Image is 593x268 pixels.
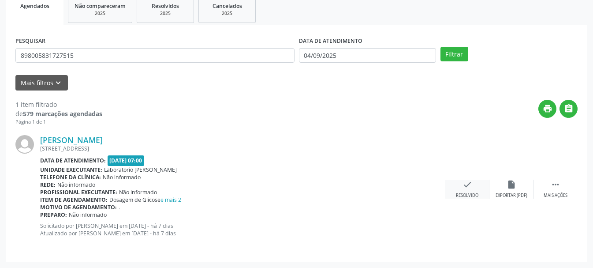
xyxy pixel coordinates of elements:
span: [DATE] 07:00 [108,155,145,166]
i: print [543,104,552,113]
div: 1 item filtrado [15,100,102,109]
i:  [551,180,560,189]
div: Mais ações [544,193,567,199]
span: Não compareceram [75,2,126,10]
div: de [15,109,102,118]
span: Dosagem de Glicose [109,196,181,204]
b: Data de atendimento: [40,157,106,164]
a: [PERSON_NAME] [40,135,103,145]
span: Não informado [103,174,141,181]
input: Nome, CNS [15,48,295,63]
div: Página 1 de 1 [15,118,102,126]
div: 2025 [75,10,126,17]
span: Não informado [57,181,95,189]
button: Mais filtroskeyboard_arrow_down [15,75,68,91]
strong: 579 marcações agendadas [23,109,102,118]
span: Agendados [20,2,49,10]
span: Laboratorio [PERSON_NAME] [104,166,177,174]
i: insert_drive_file [507,180,516,189]
p: Solicitado por [PERSON_NAME] em [DATE] - há 7 dias Atualizado por [PERSON_NAME] em [DATE] - há 7 ... [40,222,445,237]
b: Profissional executante: [40,189,117,196]
b: Preparo: [40,211,67,219]
img: img [15,135,34,154]
span: Cancelados [213,2,242,10]
i: check [462,180,472,189]
span: Não informado [119,189,157,196]
b: Telefone da clínica: [40,174,101,181]
b: Motivo de agendamento: [40,204,117,211]
button:  [559,100,578,118]
button: print [538,100,556,118]
div: Exportar (PDF) [496,193,527,199]
b: Unidade executante: [40,166,102,174]
div: [STREET_ADDRESS] [40,145,445,152]
input: Selecione um intervalo [299,48,436,63]
span: Resolvidos [152,2,179,10]
a: e mais 2 [160,196,181,204]
i: keyboard_arrow_down [53,78,63,88]
div: Resolvido [456,193,478,199]
div: 2025 [205,10,249,17]
label: DATA DE ATENDIMENTO [299,34,362,48]
i:  [564,104,574,113]
button: Filtrar [440,47,468,62]
b: Item de agendamento: [40,196,108,204]
span: Não informado [69,211,107,219]
span: . [119,204,120,211]
b: Rede: [40,181,56,189]
label: PESQUISAR [15,34,45,48]
div: 2025 [143,10,187,17]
